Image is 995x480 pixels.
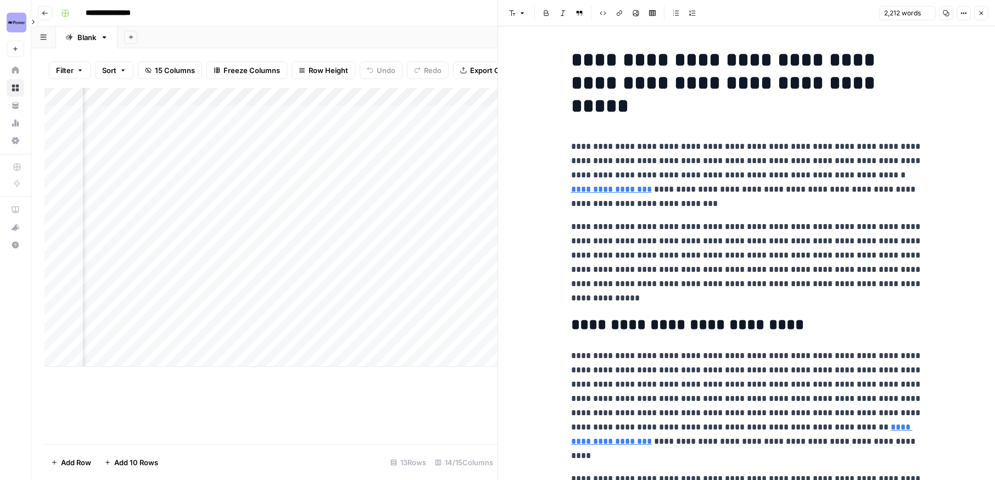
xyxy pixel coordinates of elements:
[386,454,431,471] div: 13 Rows
[61,457,91,468] span: Add Row
[7,97,24,114] a: Your Data
[424,65,441,76] span: Redo
[884,8,921,18] span: 2,212 words
[206,62,287,79] button: Freeze Columns
[95,62,133,79] button: Sort
[7,114,24,132] a: Usage
[114,457,158,468] span: Add 10 Rows
[453,62,516,79] button: Export CSV
[138,62,202,79] button: 15 Columns
[155,65,195,76] span: 15 Columns
[470,65,509,76] span: Export CSV
[7,79,24,97] a: Browse
[292,62,355,79] button: Row Height
[7,236,24,254] button: Help + Support
[223,65,280,76] span: Freeze Columns
[7,219,24,236] button: What's new?
[102,65,116,76] span: Sort
[879,6,936,20] button: 2,212 words
[7,201,24,219] a: AirOps Academy
[7,62,24,79] a: Home
[77,32,96,43] div: Blank
[49,62,91,79] button: Filter
[407,62,449,79] button: Redo
[98,454,165,471] button: Add 10 Rows
[44,454,98,471] button: Add Row
[7,9,24,36] button: Workspace: Power Digital
[7,132,24,149] a: Settings
[360,62,403,79] button: Undo
[7,13,26,32] img: Power Digital Logo
[377,65,395,76] span: Undo
[431,454,497,471] div: 14/15 Columns
[309,65,348,76] span: Row Height
[56,65,74,76] span: Filter
[56,26,118,48] a: Blank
